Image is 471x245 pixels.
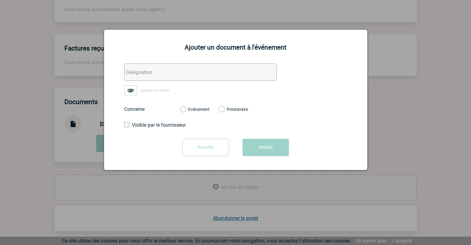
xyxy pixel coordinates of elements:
[124,122,181,128] label: Visible par le fournisseur
[182,139,229,156] input: Annuler
[124,63,277,81] input: Désignation
[124,106,174,112] label: Concerne
[112,44,360,51] h2: Ajouter un document à l'événement
[141,88,169,93] span: Ajouter un fichier
[242,139,289,156] button: Valider
[218,107,224,112] label: Prestataire
[180,107,186,112] label: Evénement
